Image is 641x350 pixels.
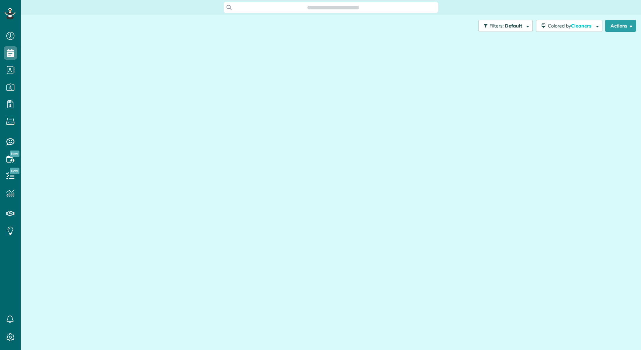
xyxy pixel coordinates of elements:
[605,20,636,32] button: Actions
[571,23,592,29] span: Cleaners
[489,23,504,29] span: Filters:
[478,20,533,32] button: Filters: Default
[548,23,594,29] span: Colored by
[10,168,19,174] span: New
[314,4,352,11] span: Search ZenMaid…
[475,20,533,32] a: Filters: Default
[10,151,19,157] span: New
[505,23,523,29] span: Default
[536,20,602,32] button: Colored byCleaners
